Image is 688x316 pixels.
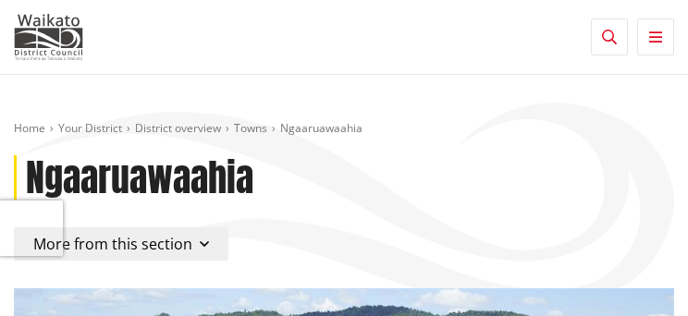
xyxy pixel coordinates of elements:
a: Home [14,120,45,136]
h1: Ngaaruawaahia [26,155,253,200]
a: Your District [58,120,122,136]
nav: breadcrumb [14,121,674,137]
a: Towns [234,120,267,136]
img: Waikato District Council - Te Kaunihera aa Takiwaa o Waikato [14,14,83,60]
button: More from this section [14,227,228,261]
span: Ngaaruawaahia [280,120,362,136]
a: District overview [135,120,221,136]
span: More from this section [33,234,192,254]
